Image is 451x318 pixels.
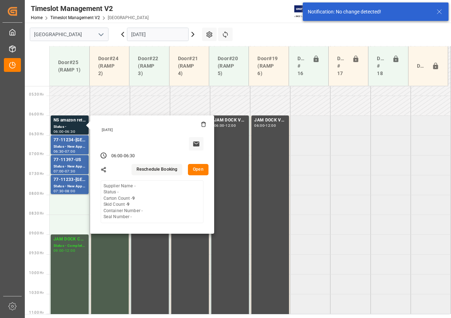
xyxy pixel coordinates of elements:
[54,170,64,173] div: 07:00
[29,112,44,116] span: 06:00 Hr
[54,124,86,130] div: Status -
[295,52,310,80] div: Doors # 16
[54,150,64,153] div: 06:30
[225,124,236,127] div: 12:00
[65,189,75,193] div: 08:00
[54,117,86,124] div: NS amazon returns
[29,251,44,255] span: 09:30 Hr
[265,124,266,127] div: -
[54,183,86,189] div: Status - New Appointment
[64,249,65,252] div: -
[95,52,123,80] div: Door#24 (RAMP 2)
[29,172,44,176] span: 07:30 Hr
[99,127,206,132] div: [DATE]
[127,28,189,41] input: DD-MM-YYYY
[64,150,65,153] div: -
[54,243,86,249] div: Status - Completed
[122,153,123,159] div: -
[214,117,246,124] div: JAM DOCK VOLUME CONTROL
[214,124,224,127] div: 06:00
[30,28,108,41] input: Type to search/select
[29,211,44,215] span: 08:30 Hr
[54,236,86,243] div: JAM DOCK CONTROL
[266,124,276,127] div: 12:00
[374,52,389,80] div: Doors # 18
[50,15,100,20] a: Timeslot Management V2
[54,157,86,164] div: 77-11397-US
[31,3,149,14] div: Timeslot Management V2
[54,130,64,133] div: 06:00
[124,153,135,159] div: 06:30
[132,164,182,175] button: Reschedule Booking
[135,52,163,80] div: Door#22 (RAMP 3)
[54,144,86,150] div: Status - New Appointment
[64,130,65,133] div: -
[95,29,106,40] button: open menu
[54,137,86,144] div: 77-11234-[GEOGRAPHIC_DATA]
[54,164,86,170] div: Status - New Appointment
[54,189,64,193] div: 07:30
[414,59,429,73] div: Door#23
[64,170,65,173] div: -
[127,202,129,207] b: 9
[65,130,75,133] div: 06:30
[188,164,208,175] button: Open
[29,192,44,195] span: 08:00 Hr
[29,92,44,96] span: 05:30 Hr
[254,124,265,127] div: 06:00
[29,231,44,235] span: 09:00 Hr
[29,132,44,136] span: 06:30 Hr
[54,249,64,252] div: 09:00
[65,170,75,173] div: 07:30
[224,124,225,127] div: -
[175,52,203,80] div: Door#21 (RAMP 4)
[65,249,75,252] div: 12:00
[104,183,143,220] div: Supplier Name - Status - Carton Count - Skid Count - Container Number - Seal Number -
[334,52,349,80] div: Doors # 17
[65,150,75,153] div: 07:00
[29,271,44,275] span: 10:00 Hr
[255,52,283,80] div: Door#19 (RAMP 6)
[31,15,43,20] a: Home
[54,176,86,183] div: 77-11233-[GEOGRAPHIC_DATA]
[55,56,84,76] div: Door#25 (RAMP 1)
[254,117,286,124] div: JAM DOCK VOLUME CONTROL
[29,291,44,295] span: 10:30 Hr
[294,5,319,18] img: Exertis%20JAM%20-%20Email%20Logo.jpg_1722504956.jpg
[215,52,243,80] div: Door#20 (RAMP 5)
[308,8,430,16] div: Notification: No change detected!
[111,153,123,159] div: 06:00
[29,152,44,156] span: 07:00 Hr
[29,311,44,314] span: 11:00 Hr
[132,196,135,201] b: 9
[64,189,65,193] div: -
